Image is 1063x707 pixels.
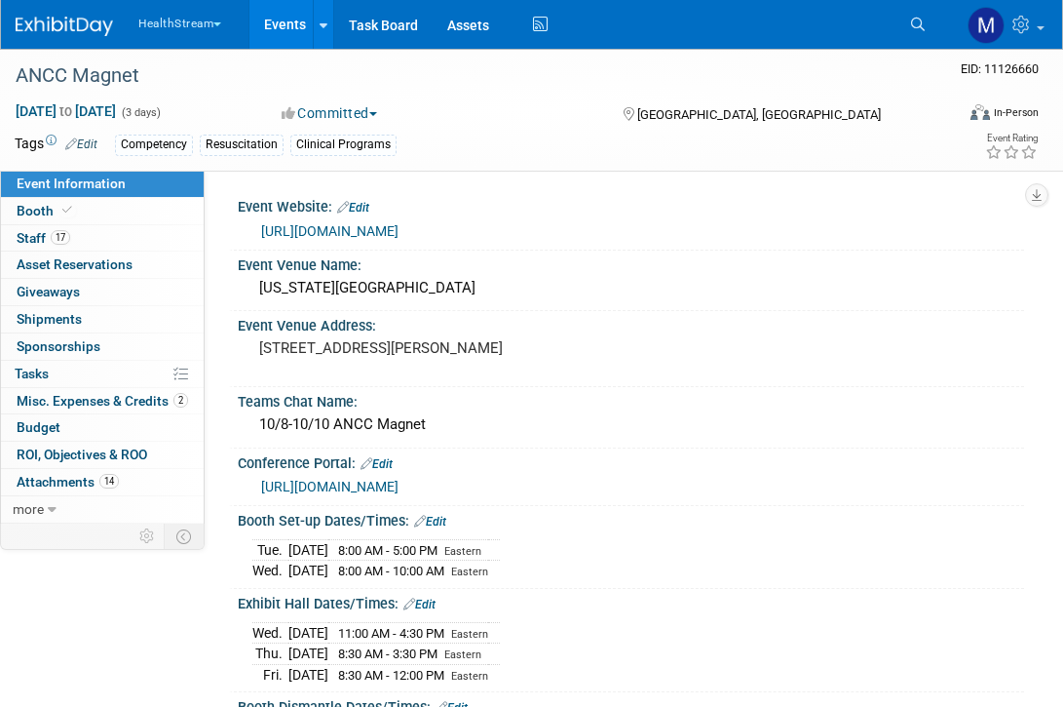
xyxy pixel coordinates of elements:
span: more [13,501,44,517]
a: Booth [1,198,204,224]
a: Asset Reservations [1,252,204,278]
td: Wed. [252,622,288,644]
span: 2 [173,393,188,408]
a: Edit [361,457,393,471]
span: Misc. Expenses & Credits [17,393,188,409]
div: Event Rating [985,134,1038,143]
div: Clinical Programs [290,135,397,155]
span: 8:00 AM - 5:00 PM [338,543,437,558]
span: 8:30 AM - 3:30 PM [338,647,437,661]
div: [US_STATE][GEOGRAPHIC_DATA] [252,273,1009,303]
span: Booth [17,203,76,218]
span: Eastern [451,670,488,683]
i: Booth reservation complete [62,205,72,216]
td: Thu. [252,644,288,665]
div: Competency [115,135,193,155]
a: Sponsorships [1,334,204,360]
span: Shipments [17,311,82,327]
a: Misc. Expenses & Credits2 [1,388,204,414]
span: 8:00 AM - 10:00 AM [338,564,444,578]
a: Edit [414,515,446,529]
div: Conference Portal: [238,449,1024,474]
img: Maya Storry [968,7,1005,44]
span: to [57,103,75,119]
a: Edit [65,137,97,151]
div: Event Format [880,101,1039,131]
a: ROI, Objectives & ROO [1,442,204,468]
span: 11:00 AM - 4:30 PM [338,626,444,641]
span: Sponsorships [17,338,100,354]
span: Event Information [17,176,126,191]
div: In-Person [993,105,1039,120]
a: [URL][DOMAIN_NAME] [261,223,399,239]
a: Edit [403,598,436,611]
span: 17 [51,230,70,245]
span: [DATE] [DATE] [15,102,117,120]
td: Tags [15,134,97,156]
pre: [STREET_ADDRESS][PERSON_NAME] [259,339,544,357]
a: Attachments14 [1,469,204,495]
div: 10/8-10/10 ANCC Magnet [252,410,1009,440]
td: [DATE] [288,644,328,665]
td: Personalize Event Tab Strip [131,524,165,549]
td: Wed. [252,561,288,581]
a: Shipments [1,306,204,333]
td: Tue. [252,539,288,561]
a: Giveaways [1,279,204,305]
img: ExhibitDay [16,17,113,36]
span: Giveaways [17,284,80,299]
span: Tasks [15,366,49,381]
a: Staff17 [1,225,204,252]
span: Staff [17,230,70,246]
a: [URL][DOMAIN_NAME] [261,479,399,494]
span: (3 days) [120,106,161,119]
td: Fri. [252,664,288,685]
div: ANCC Magnet [9,59,937,94]
span: Budget [17,419,60,435]
td: [DATE] [288,561,328,581]
div: Exhibit Hall Dates/Times: [238,589,1024,614]
span: Eastern [444,545,481,558]
div: Teams Chat Name: [238,387,1024,412]
span: 14 [99,474,119,489]
span: Eastern [451,628,488,641]
a: more [1,496,204,523]
td: [DATE] [288,622,328,644]
a: Event Information [1,171,204,197]
td: [DATE] [288,664,328,685]
div: Resuscitation [200,135,284,155]
span: Asset Reservations [17,256,133,272]
a: Edit [337,201,369,215]
button: Committed [275,103,385,123]
td: [DATE] [288,539,328,561]
img: Format-Inperson.png [970,104,990,120]
span: Eastern [444,648,481,661]
div: Event Venue Name: [238,251,1024,275]
div: Event Venue Address: [238,311,1024,335]
span: 8:30 AM - 12:00 PM [338,668,444,683]
span: Event ID: 11126660 [961,61,1039,76]
div: Event Website: [238,192,1024,217]
td: Toggle Event Tabs [165,524,205,549]
span: [GEOGRAPHIC_DATA], [GEOGRAPHIC_DATA] [637,107,881,122]
div: Booth Set-up Dates/Times: [238,506,1024,531]
a: Tasks [1,361,204,387]
span: Eastern [451,566,488,578]
a: Budget [1,414,204,441]
span: ROI, Objectives & ROO [17,447,147,462]
span: Attachments [17,474,119,490]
